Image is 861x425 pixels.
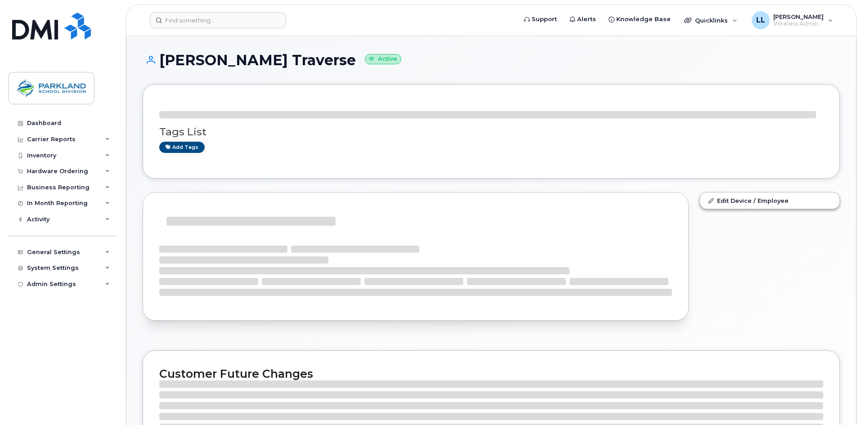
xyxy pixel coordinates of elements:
small: Active [365,54,401,64]
a: Add tags [159,142,205,153]
h1: [PERSON_NAME] Traverse [143,52,840,68]
a: Edit Device / Employee [700,192,839,209]
h3: Tags List [159,126,823,138]
h2: Customer Future Changes [159,367,823,380]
